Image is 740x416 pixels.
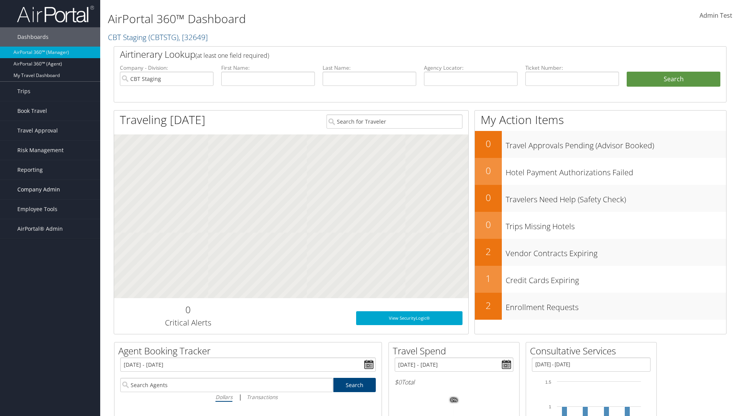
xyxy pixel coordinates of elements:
a: CBT Staging [108,32,208,42]
input: Search Agents [120,378,333,392]
h2: Consultative Services [530,344,656,357]
h3: Hotel Payment Authorizations Failed [506,163,726,178]
h3: Enrollment Requests [506,298,726,313]
h2: 0 [120,303,256,316]
tspan: 1.5 [545,380,551,384]
a: 0Travel Approvals Pending (Advisor Booked) [475,131,726,158]
span: AirPortal® Admin [17,219,63,238]
h6: Total [395,378,513,386]
a: 2Vendor Contracts Expiring [475,239,726,266]
label: Ticket Number: [525,64,619,72]
span: Admin Test [700,11,732,20]
h2: Agent Booking Tracker [118,344,382,357]
h2: 2 [475,245,502,258]
h1: AirPortal 360™ Dashboard [108,11,524,27]
span: Dashboards [17,27,49,47]
span: ( CBTSTG ) [148,32,178,42]
h2: Airtinerary Lookup [120,48,669,61]
input: Search for Traveler [326,114,462,129]
tspan: 0% [451,398,457,403]
span: Company Admin [17,180,60,199]
h2: 2 [475,299,502,312]
h3: Trips Missing Hotels [506,217,726,232]
a: Admin Test [700,4,732,28]
span: $0 [395,378,402,386]
a: 0Hotel Payment Authorizations Failed [475,158,726,185]
i: Transactions [247,393,277,401]
h3: Travel Approvals Pending (Advisor Booked) [506,136,726,151]
label: Company - Division: [120,64,214,72]
a: 2Enrollment Requests [475,293,726,320]
h2: 0 [475,164,502,177]
label: Last Name: [323,64,416,72]
h3: Critical Alerts [120,317,256,328]
i: Dollars [215,393,232,401]
span: Reporting [17,160,43,179]
h2: 0 [475,218,502,231]
h1: Traveling [DATE] [120,112,205,128]
span: Employee Tools [17,200,57,219]
h3: Vendor Contracts Expiring [506,244,726,259]
span: , [ 32649 ] [178,32,208,42]
h2: 1 [475,272,502,285]
label: First Name: [221,64,315,72]
a: Search [333,378,376,392]
a: 0Travelers Need Help (Safety Check) [475,185,726,212]
span: Risk Management [17,141,64,160]
span: Book Travel [17,101,47,121]
h3: Travelers Need Help (Safety Check) [506,190,726,205]
h2: 0 [475,137,502,150]
h1: My Action Items [475,112,726,128]
a: 1Credit Cards Expiring [475,266,726,293]
tspan: 1 [549,404,551,409]
label: Agency Locator: [424,64,518,72]
img: airportal-logo.png [17,5,94,23]
div: | [120,392,376,402]
h2: 0 [475,191,502,204]
h2: Travel Spend [393,344,519,357]
span: Travel Approval [17,121,58,140]
span: Trips [17,82,30,101]
button: Search [627,72,720,87]
a: 0Trips Missing Hotels [475,212,726,239]
a: View SecurityLogic® [356,311,462,325]
h3: Credit Cards Expiring [506,271,726,286]
span: (at least one field required) [195,51,269,60]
